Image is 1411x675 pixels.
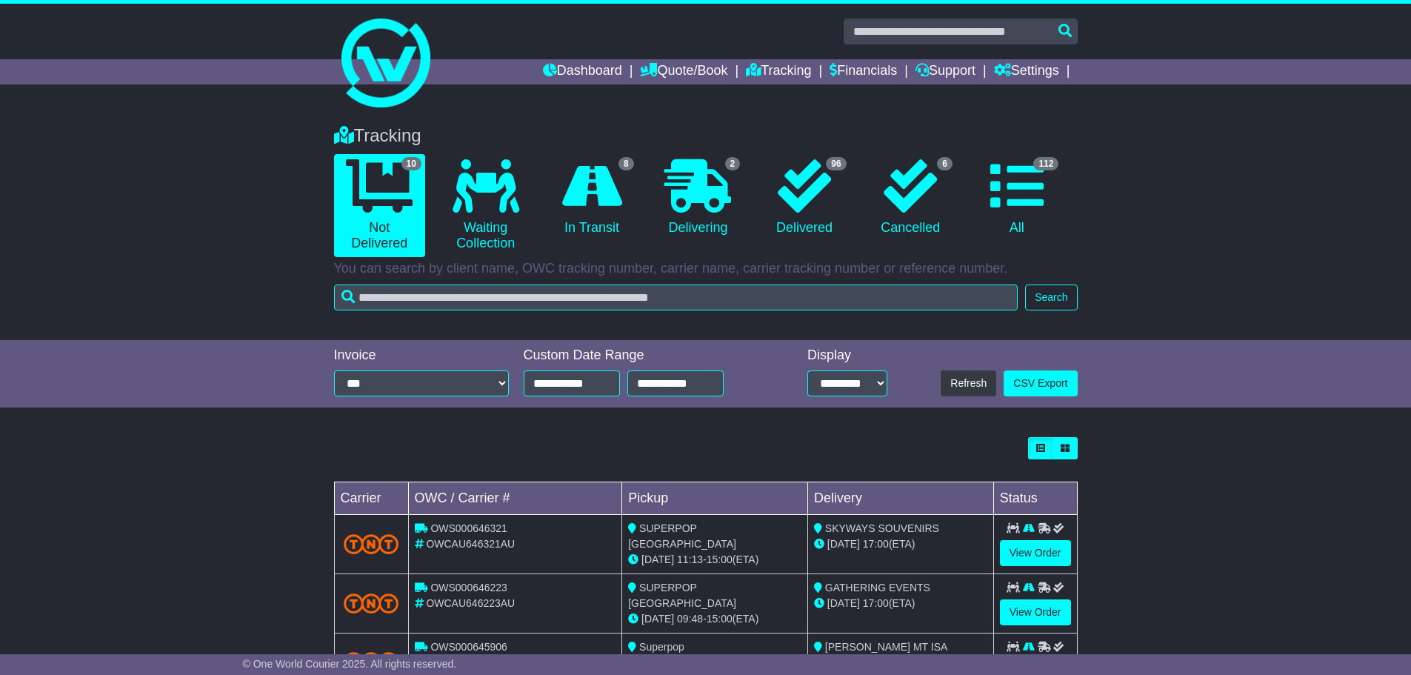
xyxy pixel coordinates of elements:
a: 96 Delivered [758,154,850,242]
a: Tracking [746,59,811,84]
a: 2 Delivering [653,154,744,242]
a: Support [915,59,975,84]
a: 8 In Transit [546,154,637,242]
a: 10 Not Delivered [334,154,425,257]
span: [PERSON_NAME] MT ISA [825,641,947,653]
a: Dashboard [543,59,622,84]
span: OWS000646223 [430,582,507,593]
td: Pickup [622,482,808,515]
a: Quote/Book [640,59,727,84]
td: Carrier [334,482,408,515]
a: Financials [830,59,897,84]
span: GATHERING EVENTS [825,582,930,593]
td: Delivery [807,482,993,515]
span: OWCAU646223AU [426,597,515,609]
span: OWCAU646321AU [426,538,515,550]
span: SKYWAYS SOUVENIRS [825,522,939,534]
td: OWC / Carrier # [408,482,622,515]
span: 17:00 [863,597,889,609]
div: Tracking [327,125,1085,147]
span: 15:00 [707,613,733,625]
a: View Order [1000,540,1071,566]
div: Display [807,348,887,364]
a: CSV Export [1004,370,1077,396]
img: TNT_Domestic.png [344,652,399,672]
img: TNT_Domestic.png [344,593,399,614]
span: OWS000645906 [430,641,507,653]
a: 6 Cancelled [865,154,956,242]
span: 09:48 [677,613,703,625]
div: (ETA) [814,596,987,611]
div: Custom Date Range [524,348,761,364]
div: - (ETA) [628,552,801,568]
span: SUPERPOP [GEOGRAPHIC_DATA] [628,582,736,609]
span: © One World Courier 2025. All rights reserved. [243,658,457,670]
span: 6 [937,157,953,170]
a: View Order [1000,599,1071,625]
span: 8 [618,157,634,170]
span: [DATE] [641,613,674,625]
span: 10 [401,157,421,170]
span: 112 [1033,157,1058,170]
span: [DATE] [827,538,860,550]
span: 2 [725,157,741,170]
a: Waiting Collection [440,154,531,257]
span: SUPERPOP [GEOGRAPHIC_DATA] [628,522,736,550]
button: Search [1025,285,1077,310]
div: (ETA) [814,536,987,552]
span: [DATE] [827,597,860,609]
span: OWS000646321 [430,522,507,534]
span: 96 [826,157,846,170]
span: Superpop [639,641,684,653]
td: Status [993,482,1077,515]
div: - (ETA) [628,611,801,627]
a: 112 All [971,154,1062,242]
div: Invoice [334,348,509,364]
span: [DATE] [641,553,674,565]
span: 17:00 [863,538,889,550]
button: Refresh [941,370,996,396]
a: Settings [994,59,1059,84]
span: 15:00 [707,553,733,565]
span: 11:13 [677,553,703,565]
img: TNT_Domestic.png [344,534,399,554]
p: You can search by client name, OWC tracking number, carrier name, carrier tracking number or refe... [334,261,1078,277]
